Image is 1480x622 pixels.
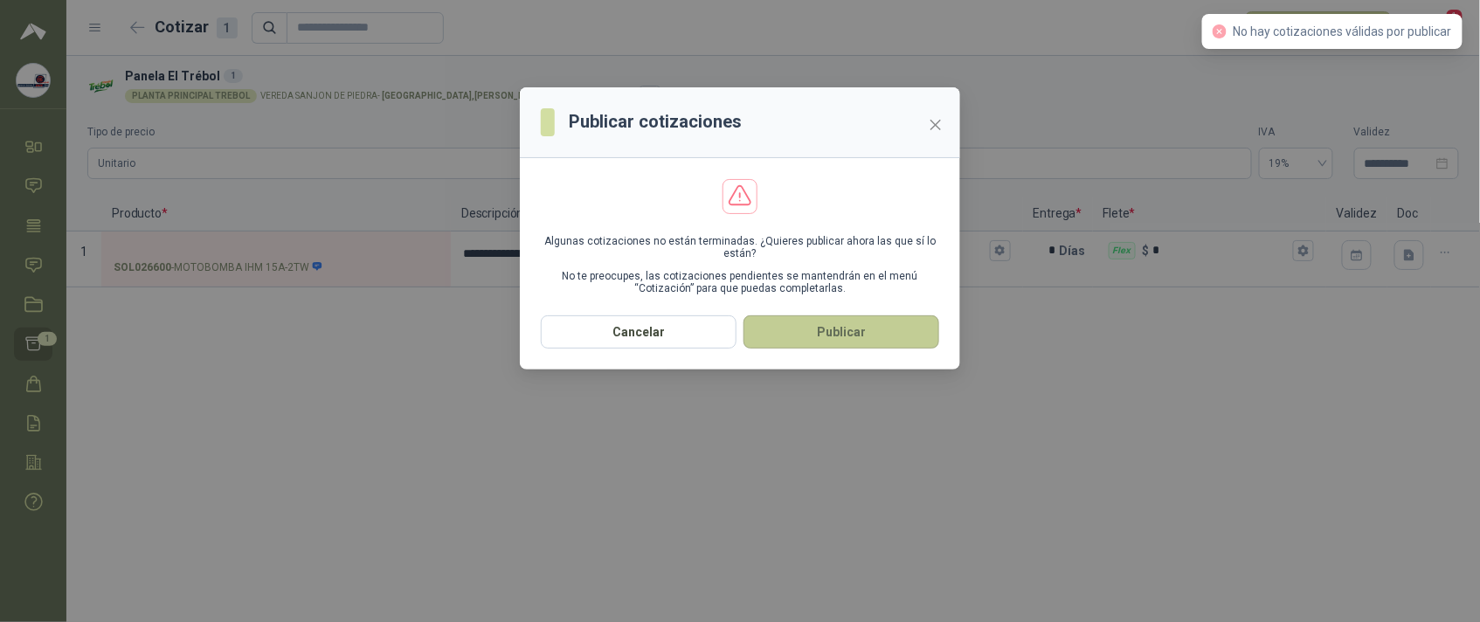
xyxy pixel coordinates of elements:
span: close [929,118,943,132]
p: Algunas cotizaciones no están terminadas. ¿Quieres publicar ahora las que sí lo están? [541,235,939,259]
button: Close [922,111,950,139]
button: Publicar [743,315,939,349]
button: Cancelar [541,315,737,349]
h3: Publicar cotizaciones [569,108,742,135]
p: No te preocupes, las cotizaciones pendientes se mantendrán en el menú “Cotización” para que pueda... [541,270,939,294]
